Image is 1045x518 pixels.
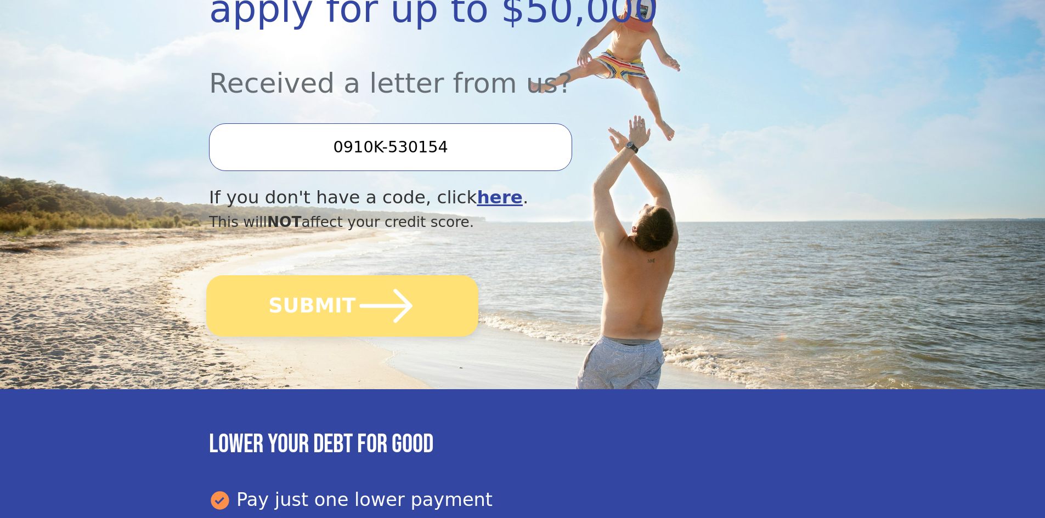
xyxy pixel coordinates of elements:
div: If you don't have a code, click . [209,184,742,211]
h3: Lower your debt for good [209,429,836,460]
div: Received a letter from us? [209,37,742,104]
input: Enter your Offer Code: [209,123,572,170]
a: here [477,187,523,208]
span: NOT [267,213,302,230]
div: This will affect your credit score. [209,211,742,233]
div: Pay just one lower payment [209,486,836,514]
button: SUBMIT [206,275,478,337]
